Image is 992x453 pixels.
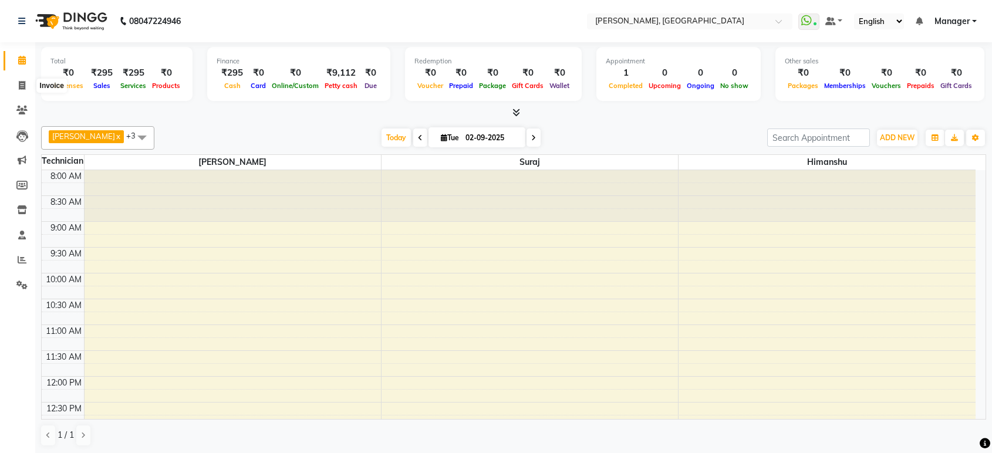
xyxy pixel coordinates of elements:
[877,130,917,146] button: ADD NEW
[44,377,84,389] div: 12:00 PM
[446,82,476,90] span: Prepaid
[646,66,684,80] div: 0
[42,155,84,167] div: Technician
[869,82,904,90] span: Vouchers
[221,82,244,90] span: Cash
[606,66,646,80] div: 1
[684,82,717,90] span: Ongoing
[785,56,975,66] div: Other sales
[48,170,84,182] div: 8:00 AM
[606,56,751,66] div: Appointment
[546,66,572,80] div: ₹0
[44,403,84,415] div: 12:30 PM
[934,15,970,28] span: Manager
[785,82,821,90] span: Packages
[322,66,360,80] div: ₹9,112
[717,82,751,90] span: No show
[48,196,84,208] div: 8:30 AM
[869,66,904,80] div: ₹0
[248,66,269,80] div: ₹0
[382,155,678,170] span: Suraj
[90,82,113,90] span: Sales
[937,82,975,90] span: Gift Cards
[476,66,509,80] div: ₹0
[821,82,869,90] span: Memberships
[217,66,248,80] div: ₹295
[446,66,476,80] div: ₹0
[546,82,572,90] span: Wallet
[43,351,84,363] div: 11:30 AM
[37,79,67,93] div: Invoice
[438,133,462,142] span: Tue
[85,155,381,170] span: [PERSON_NAME]
[269,66,322,80] div: ₹0
[606,82,646,90] span: Completed
[462,129,521,147] input: 2025-09-02
[414,66,446,80] div: ₹0
[646,82,684,90] span: Upcoming
[269,82,322,90] span: Online/Custom
[126,131,144,140] span: +3
[117,82,149,90] span: Services
[149,66,183,80] div: ₹0
[217,56,381,66] div: Finance
[360,66,381,80] div: ₹0
[50,66,86,80] div: ₹0
[362,82,380,90] span: Due
[129,5,181,38] b: 08047224946
[382,129,411,147] span: Today
[509,82,546,90] span: Gift Cards
[904,66,937,80] div: ₹0
[48,222,84,234] div: 9:00 AM
[785,66,821,80] div: ₹0
[679,155,976,170] span: Himanshu
[904,82,937,90] span: Prepaids
[117,66,149,80] div: ₹295
[43,273,84,286] div: 10:00 AM
[880,133,915,142] span: ADD NEW
[414,82,446,90] span: Voucher
[937,66,975,80] div: ₹0
[52,131,115,141] span: [PERSON_NAME]
[248,82,269,90] span: Card
[50,56,183,66] div: Total
[684,66,717,80] div: 0
[86,66,117,80] div: ₹295
[322,82,360,90] span: Petty cash
[30,5,110,38] img: logo
[43,299,84,312] div: 10:30 AM
[115,131,120,141] a: x
[821,66,869,80] div: ₹0
[717,66,751,80] div: 0
[509,66,546,80] div: ₹0
[767,129,870,147] input: Search Appointment
[149,82,183,90] span: Products
[43,325,84,337] div: 11:00 AM
[48,248,84,260] div: 9:30 AM
[58,429,74,441] span: 1 / 1
[476,82,509,90] span: Package
[414,56,572,66] div: Redemption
